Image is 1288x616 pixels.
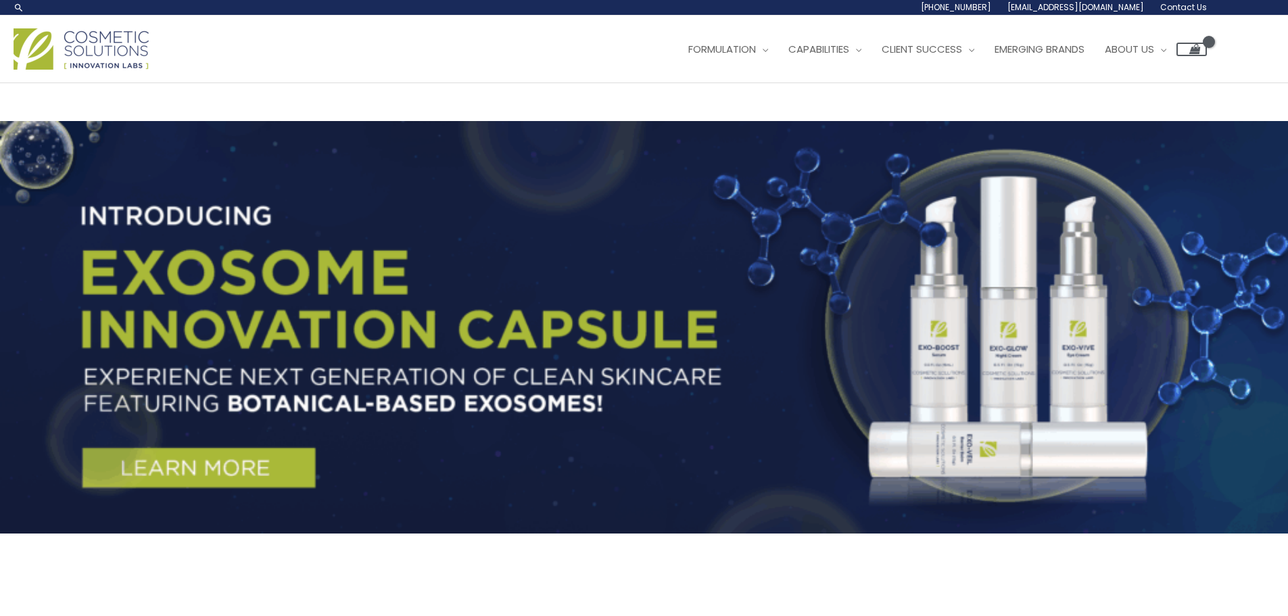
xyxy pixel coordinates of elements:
span: [EMAIL_ADDRESS][DOMAIN_NAME] [1007,1,1144,13]
nav: Site Navigation [668,29,1207,70]
img: Cosmetic Solutions Logo [14,28,149,70]
a: Emerging Brands [984,29,1095,70]
a: Client Success [872,29,984,70]
span: Contact Us [1160,1,1207,13]
a: Search icon link [14,2,24,13]
span: About Us [1105,42,1154,56]
a: Formulation [678,29,778,70]
a: View Shopping Cart, empty [1176,43,1207,56]
span: Client Success [882,42,962,56]
span: [PHONE_NUMBER] [921,1,991,13]
span: Formulation [688,42,756,56]
span: Capabilities [788,42,849,56]
a: Capabilities [778,29,872,70]
a: About Us [1095,29,1176,70]
span: Emerging Brands [995,42,1084,56]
